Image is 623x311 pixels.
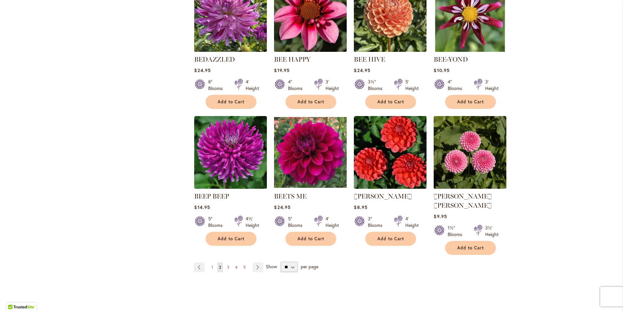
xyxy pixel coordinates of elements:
a: 5 [242,262,247,272]
a: BENJAMIN MATTHEW [354,184,427,190]
span: 5 [243,265,246,270]
a: BEE-YOND [434,55,468,63]
button: Add to Cart [285,232,336,246]
span: Add to Cart [377,99,404,105]
img: BEEP BEEP [194,116,267,189]
button: Add to Cart [365,95,416,109]
div: 8" Blooms [208,79,226,92]
div: 4' Height [246,79,259,92]
div: 1½" Blooms [448,225,466,238]
div: 3" Blooms [368,215,386,229]
iframe: Launch Accessibility Center [5,288,23,306]
div: 4½' Height [246,215,259,229]
a: BEDAZZLED [194,55,235,63]
a: BEEP BEEP [194,184,267,190]
div: 4' Height [326,215,339,229]
a: BEEP BEEP [194,192,229,200]
button: Add to Cart [206,95,256,109]
div: 3½" Blooms [368,79,386,92]
a: 4 [234,262,239,272]
button: Add to Cart [206,232,256,246]
span: Add to Cart [218,236,244,242]
span: 2 [219,265,221,270]
a: Bedazzled [194,47,267,53]
img: BENJAMIN MATTHEW [354,116,427,189]
img: BEETS ME [274,116,347,189]
a: BEE HAPPY [274,55,311,63]
div: 5' Height [405,79,419,92]
button: Add to Cart [365,232,416,246]
div: 4' Height [405,215,419,229]
span: $10.95 [434,67,449,73]
span: Add to Cart [377,236,404,242]
span: 3 [227,265,229,270]
span: per page [301,263,318,270]
a: [PERSON_NAME] [PERSON_NAME] [434,192,492,209]
button: Add to Cart [445,241,496,255]
span: $14.95 [194,204,210,210]
span: Show [266,263,277,270]
span: 4 [235,265,238,270]
a: BEE HIVE [354,47,427,53]
span: Add to Cart [457,99,484,105]
span: $24.95 [194,67,210,73]
a: BEE-YOND [434,47,506,53]
a: 1 [210,262,215,272]
a: 3 [225,262,231,272]
div: 3' Height [326,79,339,92]
span: Add to Cart [457,245,484,251]
span: Add to Cart [297,236,324,242]
span: $24.95 [354,67,370,73]
button: Add to Cart [285,95,336,109]
a: BEE HAPPY [274,47,347,53]
button: Add to Cart [445,95,496,109]
span: 1 [211,265,213,270]
a: [PERSON_NAME] [354,192,412,200]
span: Add to Cart [297,99,324,105]
div: 3' Height [485,79,499,92]
a: BETTY ANNE [434,184,506,190]
div: 3½' Height [485,225,499,238]
div: 5" Blooms [288,215,306,229]
span: $9.95 [434,213,447,219]
a: BEE HIVE [354,55,385,63]
img: BETTY ANNE [434,116,506,189]
div: 4" Blooms [448,79,466,92]
span: $24.95 [274,204,290,210]
span: $19.95 [274,67,289,73]
div: 5" Blooms [208,215,226,229]
a: BEETS ME [274,184,347,190]
span: Add to Cart [218,99,244,105]
a: BEETS ME [274,192,307,200]
span: $8.95 [354,204,367,210]
div: 4" Blooms [288,79,306,92]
